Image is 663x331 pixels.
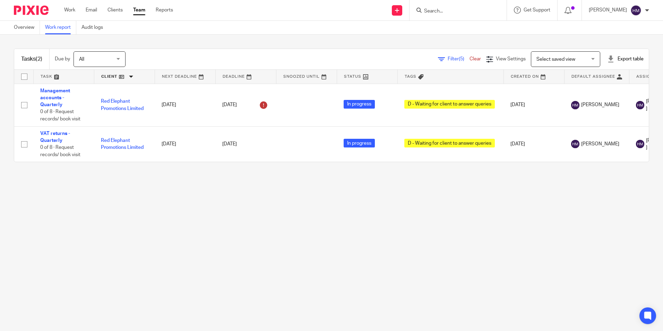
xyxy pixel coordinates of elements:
span: (2) [36,56,42,62]
a: VAT returns - Quarterly [40,131,70,143]
span: [PERSON_NAME] [581,101,619,108]
h1: Tasks [21,56,42,63]
span: In progress [344,139,375,147]
td: [DATE] [503,84,564,126]
td: [DATE] [503,126,564,162]
td: [DATE] [155,126,215,162]
a: Reports [156,7,173,14]
span: Get Support [524,8,550,12]
span: In progress [344,100,375,109]
a: Management accounts - Quarterly [40,88,70,108]
span: [PERSON_NAME] [581,141,619,147]
a: Clients [107,7,123,14]
a: Clear [470,57,481,61]
span: All [79,57,84,62]
img: svg%3E [636,101,644,109]
img: svg%3E [571,101,579,109]
a: Team [133,7,145,14]
a: Overview [14,21,40,34]
a: Work report [45,21,76,34]
p: Due by [55,56,70,62]
p: [PERSON_NAME] [589,7,627,14]
a: Red Elephant Promotions Limited [101,99,144,111]
span: View Settings [496,57,526,61]
span: Tags [405,75,416,78]
span: 0 of 8 · Request records/ book visit [40,145,80,157]
a: Email [86,7,97,14]
span: D - Waiting for client to answer queries [404,100,495,109]
div: [DATE] [222,100,269,111]
img: svg%3E [636,140,644,148]
span: D - Waiting for client to answer queries [404,139,495,147]
a: Work [64,7,75,14]
span: Filter [448,57,470,61]
div: Export table [607,56,644,62]
img: Pixie [14,6,49,15]
a: Red Elephant Promotions Limited [101,138,144,150]
span: (5) [459,57,464,61]
img: svg%3E [571,140,579,148]
td: [DATE] [155,84,215,126]
span: 0 of 8 · Request records/ book visit [40,110,80,122]
div: [DATE] [222,141,269,147]
span: Select saved view [536,57,575,62]
a: Audit logs [81,21,108,34]
input: Search [423,8,486,15]
img: svg%3E [630,5,642,16]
